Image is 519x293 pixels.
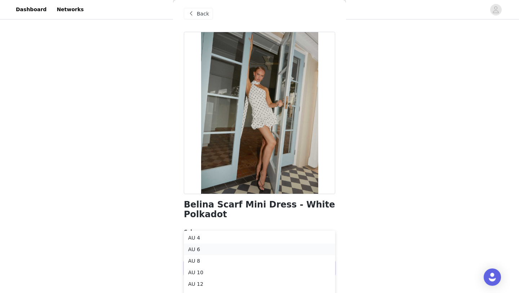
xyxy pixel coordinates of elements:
li: AU 8 [184,255,335,267]
li: AU 4 [184,232,335,244]
li: AU 12 [184,278,335,290]
div: Open Intercom Messenger [484,268,501,286]
div: Color [184,228,335,235]
a: Dashboard [12,1,51,18]
h1: Belina Scarf Mini Dress - White Polkadot [184,200,335,219]
a: Networks [52,1,88,18]
li: AU 10 [184,267,335,278]
span: Back [197,10,209,18]
li: AU 6 [184,244,335,255]
div: avatar [492,4,499,16]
